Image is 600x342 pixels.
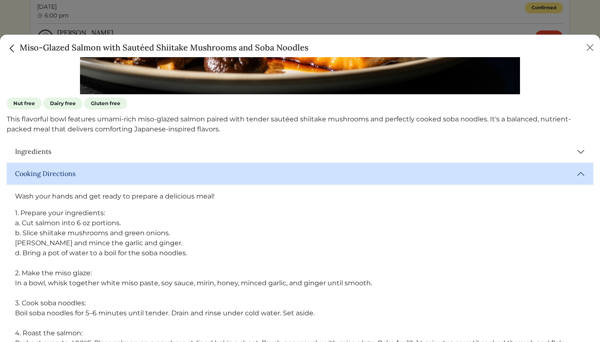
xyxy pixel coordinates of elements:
span: Gluten free [84,98,127,109]
button: Close [583,41,597,54]
button: Cooking Directions [7,163,593,185]
h5: Miso-Glazed Salmon with Sautéed Shiitake Mushrooms and Soba Noodles [7,41,308,54]
span: Nut free [7,98,42,109]
p: Wash your hands and get ready to prepare a delicious meal! [15,191,585,201]
button: Ingredients [7,141,593,163]
img: back_caret-0738dc900bf9763b5e5a40894073b948e17d9601fd527fca9689b06ce300169f.svg [7,43,17,54]
p: This flavorful bowl features umami-rich miso-glazed salmon paired with tender sautéed shiitake mu... [7,114,593,134]
a: Close [7,42,20,53]
span: Dairy free [43,98,82,109]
